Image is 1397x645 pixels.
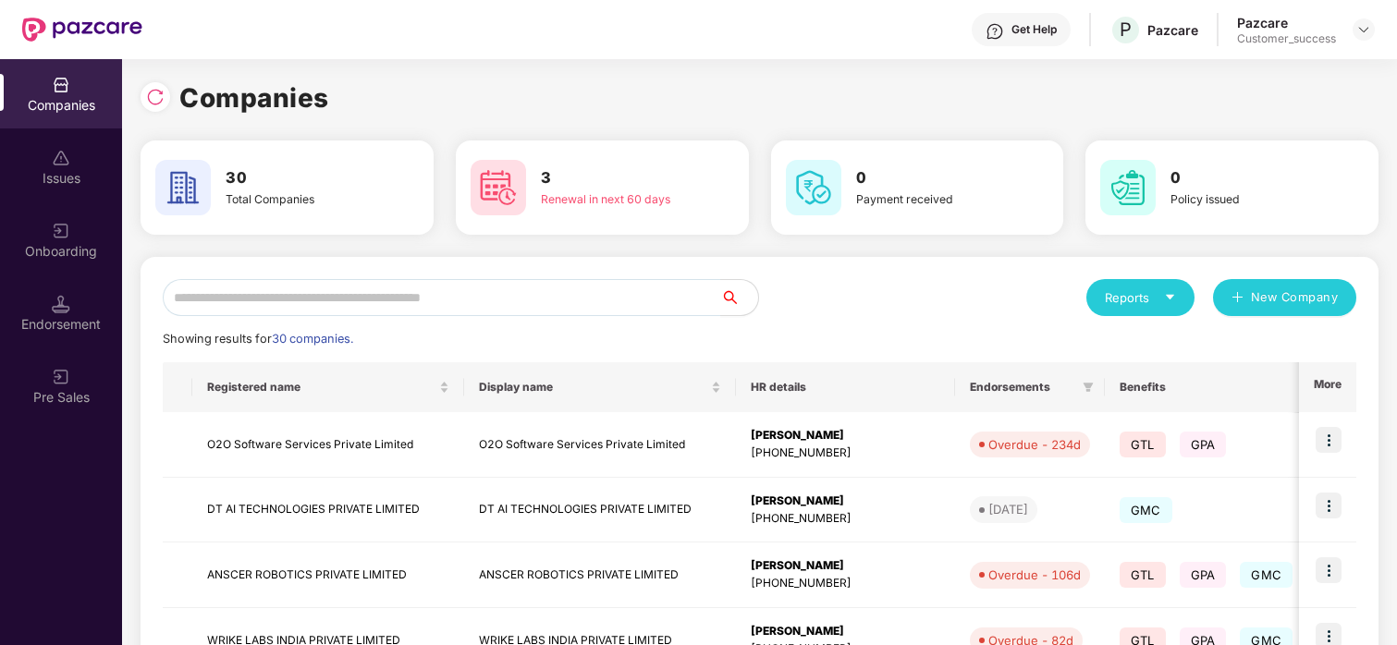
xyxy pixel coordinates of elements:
[192,542,464,608] td: ANSCER ROBOTICS PRIVATE LIMITED
[155,160,211,215] img: svg+xml;base64,PHN2ZyB4bWxucz0iaHR0cDovL3d3dy53My5vcmcvMjAwMC9zdmciIHdpZHRoPSI2MCIgaGVpZ2h0PSI2MC...
[52,222,70,240] img: svg+xml;base64,PHN2ZyB3aWR0aD0iMjAiIGhlaWdodD0iMjAiIHZpZXdCb3g9IjAgMCAyMCAyMCIgZmlsbD0ibm9uZSIgeG...
[1120,432,1166,457] span: GTL
[1316,557,1342,583] img: icon
[986,22,1004,41] img: svg+xml;base64,PHN2ZyBpZD0iSGVscC0zMngzMiIgeG1sbnM9Imh0dHA6Ly93d3cudzMub3JnLzIwMDAvc3ZnIiB3aWR0aD...
[1105,288,1176,307] div: Reports
[1120,497,1172,523] span: GMC
[1316,427,1342,453] img: icon
[479,380,707,395] span: Display name
[471,160,526,215] img: svg+xml;base64,PHN2ZyB4bWxucz0iaHR0cDovL3d3dy53My5vcmcvMjAwMC9zdmciIHdpZHRoPSI2MCIgaGVpZ2h0PSI2MC...
[1240,562,1293,588] span: GMC
[464,362,736,412] th: Display name
[272,332,353,346] span: 30 companies.
[720,279,759,316] button: search
[52,295,70,313] img: svg+xml;base64,PHN2ZyB3aWR0aD0iMTQuNSIgaGVpZ2h0PSIxNC41IiB2aWV3Qm94PSIwIDAgMTYgMTYiIGZpbGw9Im5vbm...
[1299,362,1356,412] th: More
[52,149,70,167] img: svg+xml;base64,PHN2ZyBpZD0iSXNzdWVzX2Rpc2FibGVkIiB4bWxucz0iaHR0cDovL3d3dy53My5vcmcvMjAwMC9zdmciIH...
[751,575,940,592] div: [PHONE_NUMBER]
[751,444,940,462] div: [PHONE_NUMBER]
[1356,22,1371,37] img: svg+xml;base64,PHN2ZyBpZD0iRHJvcGRvd24tMzJ4MzIiIHhtbG5zPSJodHRwOi8vd3d3LnczLm9yZy8yMDAwL3N2ZyIgd2...
[464,412,736,478] td: O2O Software Services Private Limited
[541,166,688,190] h3: 3
[1105,362,1330,412] th: Benefits
[988,435,1081,454] div: Overdue - 234d
[226,166,373,190] h3: 30
[1237,14,1336,31] div: Pazcare
[1147,21,1198,39] div: Pazcare
[856,166,1003,190] h3: 0
[1180,432,1227,457] span: GPA
[146,88,165,106] img: svg+xml;base64,PHN2ZyBpZD0iUmVsb2FkLTMyeDMyIiB4bWxucz0iaHR0cDovL3d3dy53My5vcmcvMjAwMC9zdmciIHdpZH...
[464,542,736,608] td: ANSCER ROBOTICS PRIVATE LIMITED
[751,427,940,444] div: [PERSON_NAME]
[192,362,464,412] th: Registered name
[464,478,736,543] td: DT AI TECHNOLOGIES PRIVATE LIMITED
[192,478,464,543] td: DT AI TECHNOLOGIES PRIVATE LIMITED
[751,557,940,575] div: [PERSON_NAME]
[1079,376,1097,398] span: filter
[751,493,940,510] div: [PERSON_NAME]
[192,412,464,478] td: O2O Software Services Private Limited
[736,362,955,412] th: HR details
[226,190,373,208] div: Total Companies
[163,332,353,346] span: Showing results for
[1011,22,1057,37] div: Get Help
[1120,562,1166,588] span: GTL
[22,18,142,42] img: New Pazcare Logo
[720,290,758,305] span: search
[988,566,1081,584] div: Overdue - 106d
[541,190,688,208] div: Renewal in next 60 days
[1232,291,1244,306] span: plus
[786,160,841,215] img: svg+xml;base64,PHN2ZyB4bWxucz0iaHR0cDovL3d3dy53My5vcmcvMjAwMC9zdmciIHdpZHRoPSI2MCIgaGVpZ2h0PSI2MC...
[207,380,435,395] span: Registered name
[1213,279,1356,316] button: plusNew Company
[751,623,940,640] div: [PERSON_NAME]
[970,380,1075,395] span: Endorsements
[856,190,1003,208] div: Payment received
[1180,562,1227,588] span: GPA
[1100,160,1156,215] img: svg+xml;base64,PHN2ZyB4bWxucz0iaHR0cDovL3d3dy53My5vcmcvMjAwMC9zdmciIHdpZHRoPSI2MCIgaGVpZ2h0PSI2MC...
[1083,382,1094,393] span: filter
[1170,166,1317,190] h3: 0
[1316,493,1342,518] img: icon
[1237,31,1336,46] div: Customer_success
[52,76,70,94] img: svg+xml;base64,PHN2ZyBpZD0iQ29tcGFuaWVzIiB4bWxucz0iaHR0cDovL3d3dy53My5vcmcvMjAwMC9zdmciIHdpZHRoPS...
[1170,190,1317,208] div: Policy issued
[179,78,329,118] h1: Companies
[1251,288,1339,307] span: New Company
[751,510,940,528] div: [PHONE_NUMBER]
[988,500,1028,518] div: [DATE]
[52,368,70,386] img: svg+xml;base64,PHN2ZyB3aWR0aD0iMjAiIGhlaWdodD0iMjAiIHZpZXdCb3g9IjAgMCAyMCAyMCIgZmlsbD0ibm9uZSIgeG...
[1164,291,1176,303] span: caret-down
[1120,18,1132,41] span: P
